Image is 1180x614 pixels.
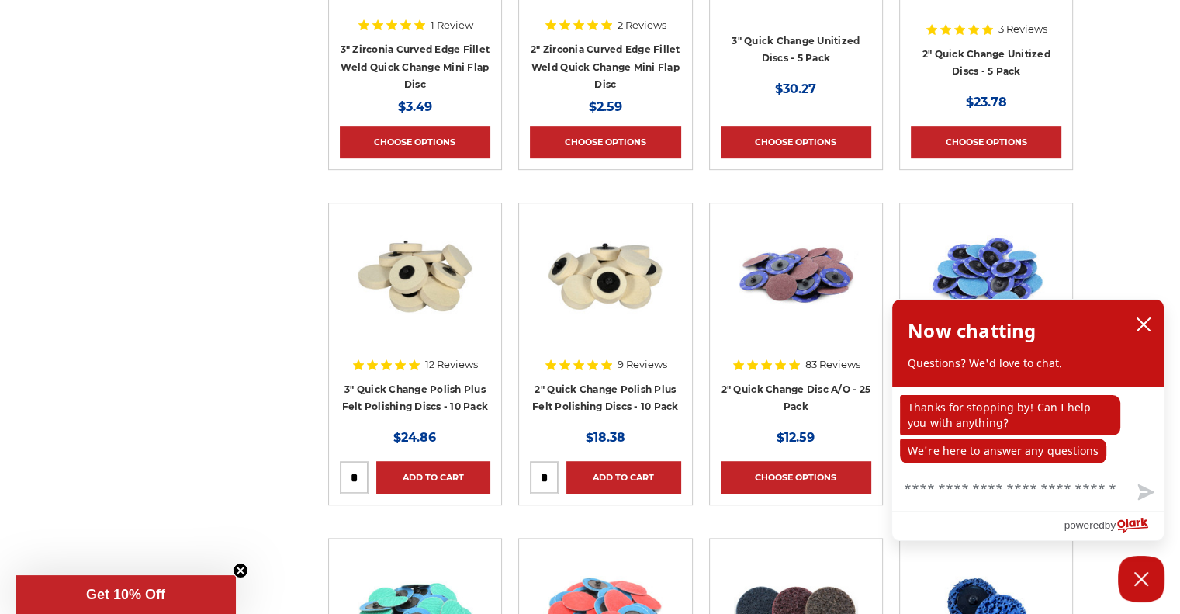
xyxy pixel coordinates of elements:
span: $24.86 [393,430,436,445]
span: $30.27 [775,82,816,96]
button: Send message [1125,475,1164,511]
img: Assortment of 2-inch Metalworking Discs, 80 Grit, Quick Change, with durable Zirconia abrasive by... [924,214,1048,338]
a: Choose Options [721,461,871,494]
a: Choose Options [340,126,490,158]
span: Get 10% Off [86,587,165,602]
p: Questions? We'd love to chat. [908,356,1148,371]
a: 3" Quick Change Polish Plus Felt Polishing Discs - 10 Pack [342,383,489,413]
span: $18.38 [586,430,625,445]
span: 1 Review [431,20,473,30]
img: 2 inch red aluminum oxide quick change sanding discs for metalwork [734,214,858,338]
span: 12 Reviews [425,359,478,369]
span: 3 Reviews [998,24,1047,34]
a: Powered by Olark [1064,512,1164,540]
span: 83 Reviews [805,359,860,369]
span: powered [1064,515,1104,535]
h2: Now chatting [908,315,1036,346]
img: 3 inch polishing felt roloc discs [353,214,477,338]
img: 2" Roloc Polishing Felt Discs [543,214,667,338]
a: 3" Zirconia Curved Edge Fillet Weld Quick Change Mini Flap Disc [341,43,490,90]
a: 3 inch polishing felt roloc discs [340,214,490,365]
a: Add to Cart [376,461,490,494]
button: Close teaser [233,563,248,578]
a: Choose Options [721,126,871,158]
span: 9 Reviews [618,359,667,369]
a: 2" Quick Change Unitized Discs - 5 Pack [922,48,1050,78]
span: $23.78 [966,95,1007,109]
div: chat [892,387,1164,470]
a: 3" Quick Change Unitized Discs - 5 Pack [732,35,860,64]
span: $2.59 [589,99,622,114]
a: 2" Quick Change Polish Plus Felt Polishing Discs - 10 Pack [532,383,679,413]
span: by [1105,515,1116,535]
a: 2 inch red aluminum oxide quick change sanding discs for metalwork [721,214,871,365]
button: Close Chatbox [1118,556,1164,602]
p: Thanks for stopping by! Can I help you with anything? [900,395,1120,435]
a: Assortment of 2-inch Metalworking Discs, 80 Grit, Quick Change, with durable Zirconia abrasive by... [911,214,1061,365]
div: Get 10% OffClose teaser [16,575,236,614]
a: Choose Options [530,126,680,158]
a: Add to Cart [566,461,680,494]
span: $12.59 [777,430,815,445]
div: olark chatbox [891,299,1164,541]
a: Choose Options [911,126,1061,158]
span: 2 Reviews [618,20,666,30]
p: We're here to answer any questions [900,439,1106,463]
button: close chatbox [1131,313,1156,336]
a: 2" Zirconia Curved Edge Fillet Weld Quick Change Mini Flap Disc [531,43,680,90]
a: 2" Quick Change Disc A/O - 25 Pack [721,383,870,413]
a: 2" Roloc Polishing Felt Discs [530,214,680,365]
span: $3.49 [398,99,432,114]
